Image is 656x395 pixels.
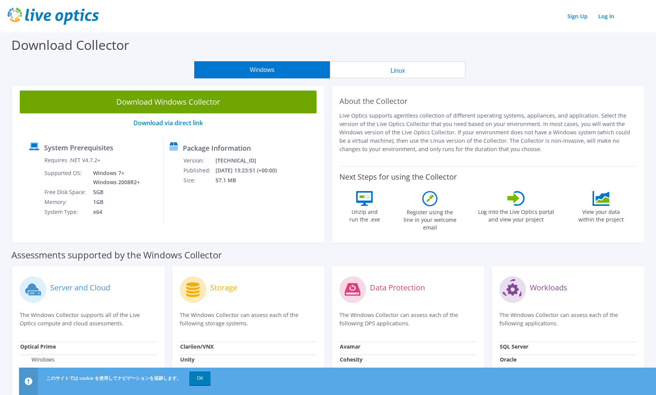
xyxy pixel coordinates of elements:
p: The Windows Collector can assess each of the following applications. [499,311,637,328]
td: System Type: [44,207,87,217]
td: Memory: [44,197,87,207]
a: Log In [594,11,618,22]
td: 5GB [87,187,141,197]
td: Free Disk Space: [44,187,87,197]
label: Assessments supported by the Windows Collector [11,251,222,259]
strong: Cohesity [340,356,363,363]
label: Storage [210,284,237,291]
button: Windows [194,61,330,78]
label: System Prerequisites [44,144,113,151]
a: Download Windows Collector [20,91,317,113]
strong: Oracle [500,356,517,363]
strong: Unity [180,356,195,363]
label: Unzip and run the .exe [347,206,382,223]
label: Requires .NET V4.7.2+ [44,156,100,164]
p: The Windows Collector can assess each of the following DPS applications. [339,311,477,328]
a: Sign Up [564,11,591,22]
label: View your data within the project [574,206,629,223]
img: live_optics_svg.svg [8,8,99,25]
p: Live Optics supports agentless collection of different operating systems, appliances, and applica... [339,111,636,153]
td: Supported OS: [44,168,87,187]
label: Register using the line in your welcome email [401,206,458,231]
strong: SQL Server [500,343,528,350]
td: Windows 7+ Windows 2008R2+ [87,168,141,187]
td: Version: [183,156,215,166]
label: Server and Cloud [50,284,110,291]
label: Next Steps for using the Collector [339,172,457,182]
p: The Windows Collector can assess each of the following storage systems. [180,311,317,328]
strong: Optical Prime [20,343,56,350]
label: Windows [20,356,55,363]
td: Published: [183,166,215,175]
label: Data Protection [370,284,425,291]
span: このサイトでは cookie を使用してナビゲーションを追跡します。 [46,375,181,381]
h2: About the Collector [339,97,636,106]
button: Linux [330,61,466,78]
a: Download via direct link [133,119,203,127]
strong: Clariion/VNX [180,343,214,350]
td: [TECHNICAL_ID] [215,156,287,166]
label: Package Information [183,144,251,152]
td: x64 [87,207,141,217]
strong: Avamar [340,343,360,350]
td: Size: [183,175,215,185]
a: OK [189,371,211,385]
td: [DATE] 13:23:51 (+00:00) [215,166,287,175]
td: 1GB [87,197,141,207]
label: Download Collector [11,36,129,54]
p: The Windows Collector supports all of the Live Optics compute and cloud assessments. [20,311,157,328]
label: Log into the Live Optics portal and view your project [478,206,555,223]
td: 57.1 MB [215,175,287,185]
label: Workloads [530,284,567,291]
